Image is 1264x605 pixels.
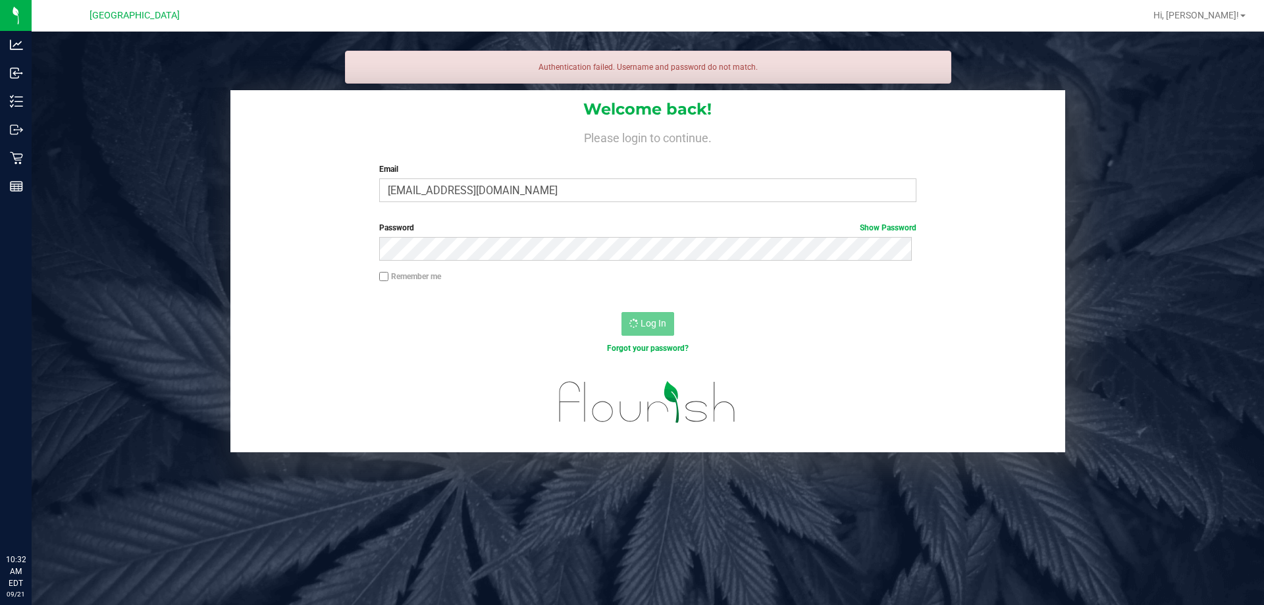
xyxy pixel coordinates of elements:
[10,95,23,108] inline-svg: Inventory
[10,180,23,193] inline-svg: Reports
[6,554,26,589] p: 10:32 AM EDT
[90,10,180,21] span: [GEOGRAPHIC_DATA]
[641,318,666,329] span: Log In
[6,589,26,599] p: 09/21
[230,101,1065,118] h1: Welcome back!
[543,369,752,436] img: flourish_logo.svg
[860,223,916,232] a: Show Password
[10,38,23,51] inline-svg: Analytics
[379,271,441,282] label: Remember me
[379,223,414,232] span: Password
[345,51,951,84] div: Authentication failed. Username and password do not match.
[379,163,916,175] label: Email
[621,312,674,336] button: Log In
[1153,10,1239,20] span: Hi, [PERSON_NAME]!
[10,66,23,80] inline-svg: Inbound
[230,129,1065,145] h4: Please login to continue.
[10,151,23,165] inline-svg: Retail
[10,123,23,136] inline-svg: Outbound
[379,272,388,281] input: Remember me
[607,344,689,353] a: Forgot your password?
